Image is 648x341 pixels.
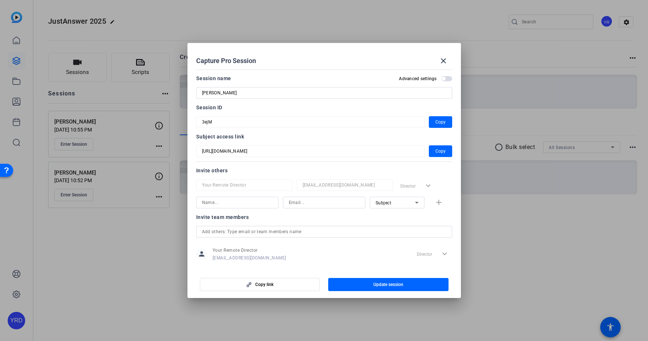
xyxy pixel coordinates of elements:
mat-icon: close [439,56,448,65]
span: Copy link [255,282,273,287]
span: Copy [435,118,446,126]
span: [EMAIL_ADDRESS][DOMAIN_NAME] [213,255,286,261]
h2: Advanced settings [399,76,436,82]
input: Email... [289,198,360,207]
div: Session name [196,74,231,83]
button: Copy link [200,278,320,291]
mat-icon: person [196,248,207,259]
input: Add others: Type email or team members name [202,227,446,236]
div: Session ID [196,103,452,112]
input: Enter Session Name [202,89,446,97]
div: Subject access link [196,132,452,141]
span: Copy [435,147,446,156]
div: Capture Pro Session [196,52,452,70]
button: Copy [429,116,452,128]
span: Subject [376,200,392,205]
input: Name... [202,181,287,189]
button: Update session [328,278,449,291]
span: Update session [373,282,403,287]
input: Email... [303,181,387,189]
div: Invite others [196,166,452,175]
button: Copy [429,145,452,157]
span: Your Remote Director [213,247,286,253]
input: Session OTP [202,118,419,126]
input: Session OTP [202,147,419,156]
div: Invite team members [196,213,452,222]
input: Name... [202,198,273,207]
